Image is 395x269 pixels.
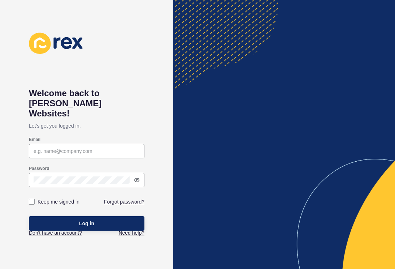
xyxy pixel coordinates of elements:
[29,229,82,236] a: Don't have an account?
[79,220,94,227] span: Log in
[29,137,40,142] label: Email
[29,88,144,119] h1: Welcome back to [PERSON_NAME] Websites!
[38,198,79,205] label: Keep me signed in
[29,166,49,171] label: Password
[34,148,140,155] input: e.g. name@company.com
[118,229,144,236] a: Need help?
[29,216,144,231] button: Log in
[104,198,144,205] a: Forgot password?
[29,119,144,133] p: Let's get you logged in.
